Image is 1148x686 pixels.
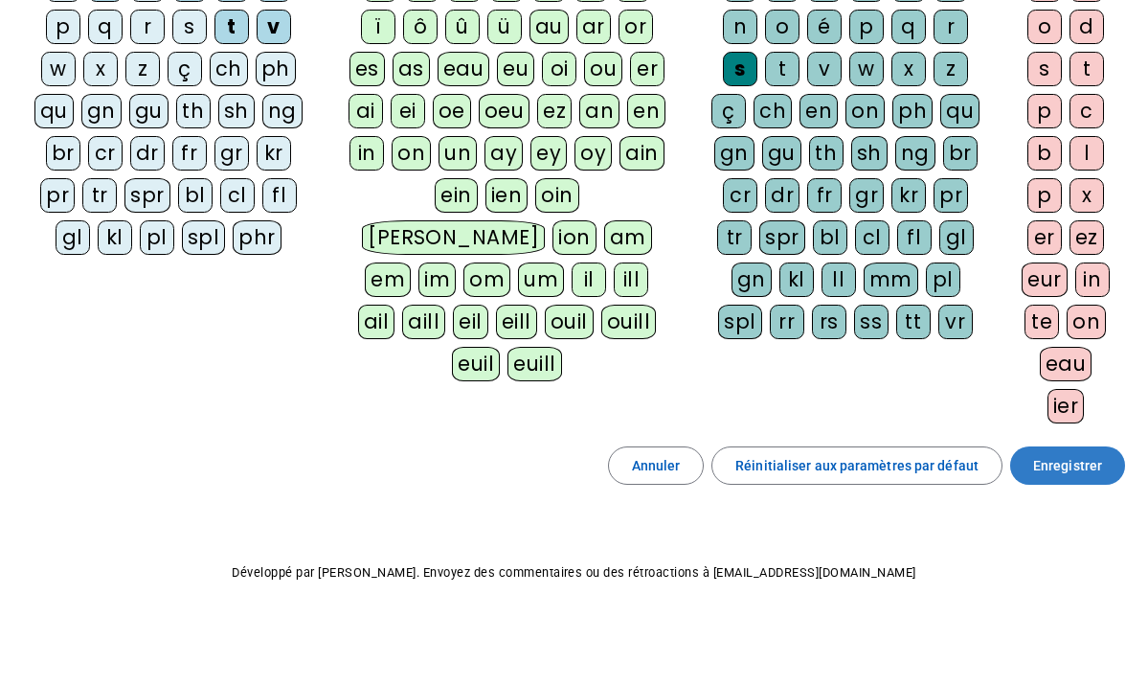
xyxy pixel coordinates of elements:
div: p [1027,178,1062,213]
div: gu [762,136,801,171]
div: vr [938,305,973,339]
div: th [809,136,844,171]
div: eill [496,305,537,339]
div: gu [129,94,169,128]
div: v [807,52,842,86]
div: in [1075,263,1110,297]
div: bl [813,220,847,255]
div: cl [220,178,255,213]
div: é [807,10,842,44]
div: oe [433,94,471,128]
div: ç [711,94,746,128]
button: Annuler [608,446,705,485]
div: ill [614,263,648,297]
div: oeu [479,94,530,128]
div: ng [262,94,303,128]
div: t [214,10,249,44]
div: um [518,263,564,297]
div: ï [361,10,395,44]
div: ier [1047,389,1085,423]
div: ou [584,52,622,86]
div: oi [542,52,576,86]
div: or [619,10,653,44]
div: en [799,94,838,128]
div: û [445,10,480,44]
div: rs [812,305,846,339]
div: l [1069,136,1104,171]
div: p [1027,94,1062,128]
div: ail [358,305,395,339]
div: kl [98,220,132,255]
div: eil [453,305,488,339]
div: ai [349,94,383,128]
div: spl [182,220,226,255]
div: ü [487,10,522,44]
div: ch [210,52,248,86]
div: r [934,10,968,44]
div: on [845,94,885,128]
div: as [393,52,430,86]
div: pr [40,178,75,213]
div: ein [435,178,478,213]
div: bl [178,178,213,213]
div: am [604,220,652,255]
div: tr [717,220,752,255]
div: b [1027,136,1062,171]
div: fl [262,178,297,213]
div: on [1067,305,1106,339]
div: ain [619,136,664,171]
div: gr [214,136,249,171]
div: p [46,10,80,44]
div: spl [718,305,762,339]
div: es [349,52,385,86]
div: rr [770,305,804,339]
div: cl [855,220,889,255]
div: il [572,263,606,297]
div: pl [926,263,960,297]
div: x [1069,178,1104,213]
div: dr [130,136,165,171]
div: au [529,10,569,44]
div: eau [438,52,490,86]
div: z [125,52,160,86]
div: pr [934,178,968,213]
div: s [723,52,757,86]
div: fr [807,178,842,213]
div: te [1024,305,1059,339]
p: Développé par [PERSON_NAME]. Envoyez des commentaires ou des rétroactions à [EMAIL_ADDRESS][DOMAI... [15,561,1133,584]
div: c [1069,94,1104,128]
div: oy [574,136,612,171]
div: eau [1040,347,1092,381]
div: s [1027,52,1062,86]
div: s [172,10,207,44]
div: kl [779,263,814,297]
div: im [418,263,456,297]
div: gn [714,136,754,171]
div: in [349,136,384,171]
span: Enregistrer [1033,454,1102,477]
div: qu [940,94,979,128]
div: ouil [545,305,594,339]
div: sh [851,136,888,171]
div: ph [892,94,933,128]
div: er [1027,220,1062,255]
div: spr [759,220,805,255]
div: spr [124,178,170,213]
div: x [83,52,118,86]
div: th [176,94,211,128]
div: gn [81,94,122,128]
div: euil [452,347,500,381]
div: q [88,10,123,44]
div: sh [218,94,255,128]
div: gl [939,220,974,255]
div: d [1069,10,1104,44]
div: gr [849,178,884,213]
div: ouill [601,305,656,339]
div: p [849,10,884,44]
div: an [579,94,619,128]
div: ez [537,94,572,128]
div: z [934,52,968,86]
div: ph [256,52,296,86]
div: em [365,263,411,297]
div: en [627,94,665,128]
